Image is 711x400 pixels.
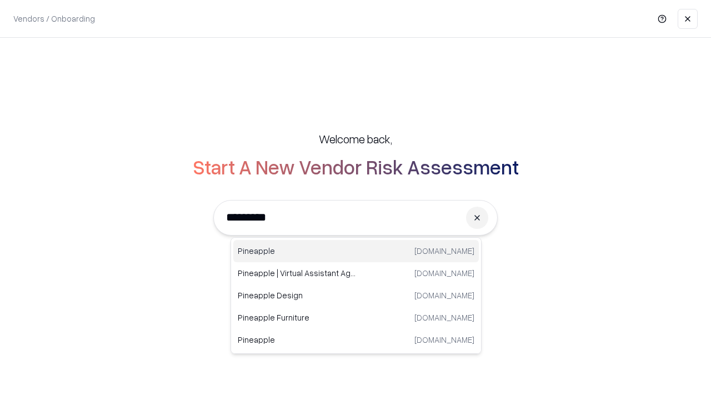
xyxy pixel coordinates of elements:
[238,334,356,346] p: Pineapple
[414,267,474,279] p: [DOMAIN_NAME]
[231,237,482,354] div: Suggestions
[238,289,356,301] p: Pineapple Design
[414,334,474,346] p: [DOMAIN_NAME]
[414,312,474,323] p: [DOMAIN_NAME]
[319,131,392,147] h5: Welcome back,
[414,289,474,301] p: [DOMAIN_NAME]
[238,245,356,257] p: Pineapple
[414,245,474,257] p: [DOMAIN_NAME]
[238,312,356,323] p: Pineapple Furniture
[193,156,519,178] h2: Start A New Vendor Risk Assessment
[13,13,95,24] p: Vendors / Onboarding
[238,267,356,279] p: Pineapple | Virtual Assistant Agency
